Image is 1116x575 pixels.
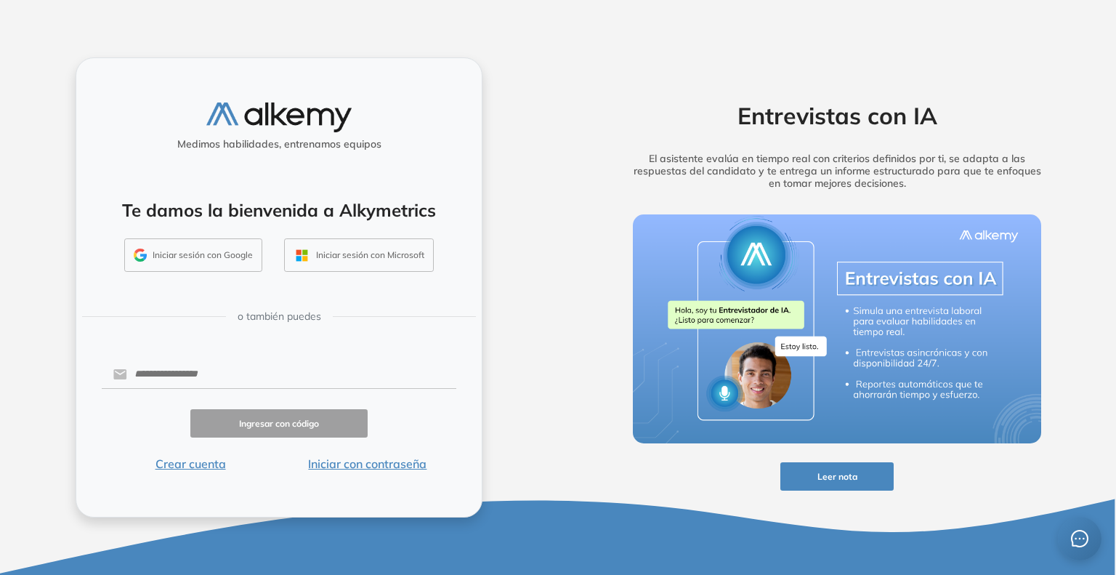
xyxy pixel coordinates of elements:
h4: Te damos la bienvenida a Alkymetrics [95,200,463,221]
button: Leer nota [780,462,894,491]
button: Iniciar sesión con Google [124,238,262,272]
h2: Entrevistas con IA [610,102,1064,129]
button: Crear cuenta [102,455,279,473]
button: Ingresar con código [190,409,368,438]
span: o también puedes [238,309,321,324]
img: GMAIL_ICON [134,249,147,262]
button: Iniciar sesión con Microsoft [284,238,434,272]
img: OUTLOOK_ICON [294,247,310,264]
h5: Medimos habilidades, entrenamos equipos [82,138,476,150]
button: Iniciar con contraseña [279,455,456,473]
img: logo-alkemy [206,102,352,132]
span: message [1070,529,1089,548]
h5: El asistente evalúa en tiempo real con criterios definidos por ti, se adapta a las respuestas del... [610,153,1064,189]
img: img-more-info [633,214,1041,444]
